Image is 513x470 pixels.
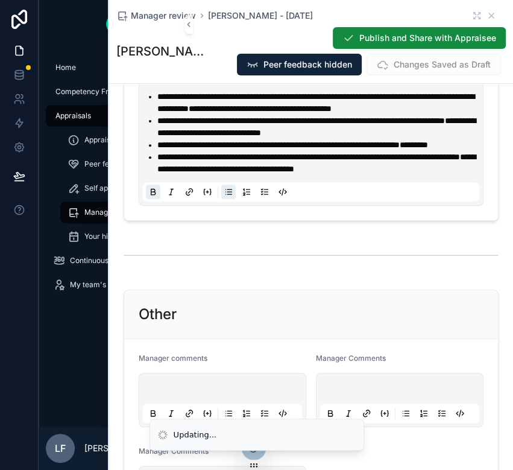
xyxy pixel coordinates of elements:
[55,63,76,72] span: Home
[139,305,177,324] h2: Other
[84,208,140,217] span: Manager review
[70,280,140,290] span: My team's feedback
[60,226,186,247] a: Your history
[60,153,186,175] a: Peer feedback
[116,10,196,22] a: Manager review
[84,232,125,241] span: Your history
[139,446,209,456] span: Manager Comments
[70,256,142,265] span: Continuous feedback
[116,43,212,60] h1: [PERSON_NAME] - [DATE]
[208,10,313,22] a: [PERSON_NAME] - [DATE]
[60,129,186,151] a: Appraisals information
[84,135,161,145] span: Appraisals information
[106,14,125,34] img: App logo
[60,202,186,223] a: Manager review
[55,441,66,456] span: LF
[84,442,154,454] p: [PERSON_NAME]
[46,81,186,103] a: Competency Framework
[174,429,217,441] div: Updating...
[84,183,131,193] span: Self appraisal
[84,159,134,169] span: Peer feedback
[39,48,193,311] div: scrollable content
[359,32,496,44] span: Publish and Share with Appraisee
[316,354,386,363] span: Manager Comments
[46,274,186,296] a: My team's feedback
[46,57,186,78] a: Home
[46,250,186,272] a: Continuous feedback
[60,177,186,199] a: Self appraisal
[139,354,207,363] span: Manager comments
[55,111,91,121] span: Appraisals
[46,105,186,127] a: Appraisals
[131,10,196,22] span: Manager review
[263,59,352,71] span: Peer feedback hidden
[333,27,506,49] button: Publish and Share with Appraisee
[55,87,141,97] span: Competency Framework
[237,54,362,75] button: Peer feedback hidden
